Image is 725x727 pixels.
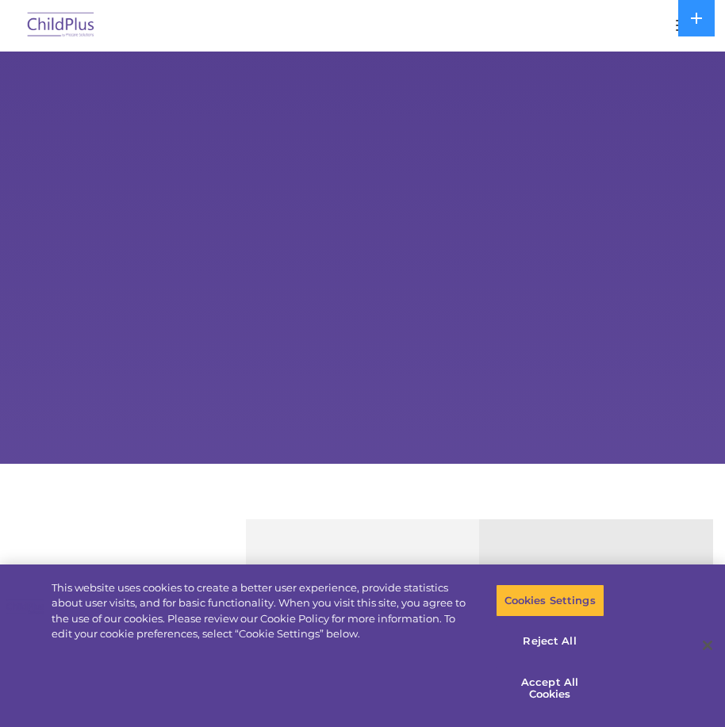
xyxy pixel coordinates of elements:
[496,666,604,711] button: Accept All Cookies
[52,580,474,642] div: This website uses cookies to create a better user experience, provide statistics about user visit...
[690,628,725,663] button: Close
[496,625,604,658] button: Reject All
[496,584,604,618] button: Cookies Settings
[24,7,98,44] img: ChildPlus by Procare Solutions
